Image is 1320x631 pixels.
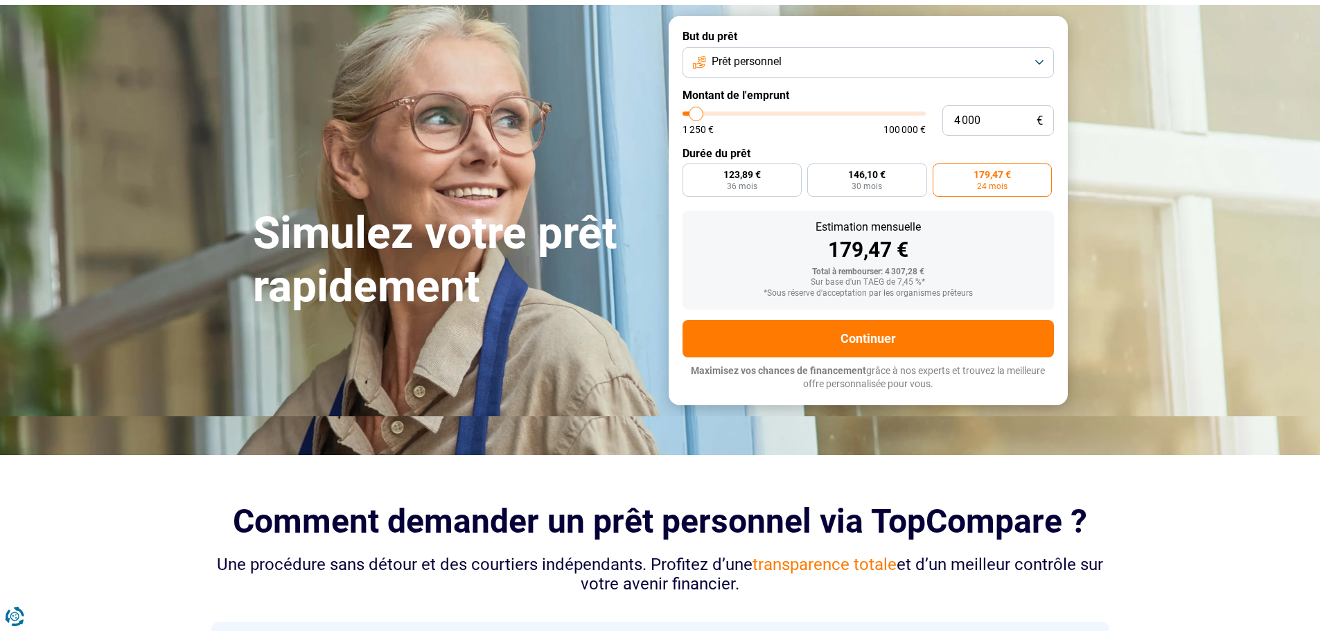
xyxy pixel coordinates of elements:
label: Durée du prêt [683,147,1054,160]
label: But du prêt [683,30,1054,43]
div: 179,47 € [694,240,1043,260]
span: 24 mois [977,182,1007,190]
span: 123,89 € [723,170,761,179]
h1: Simulez votre prêt rapidement [253,207,652,314]
div: *Sous réserve d'acceptation par les organismes prêteurs [694,289,1043,299]
span: Prêt personnel [712,54,782,69]
span: 179,47 € [974,170,1011,179]
span: Maximisez vos chances de financement [691,365,866,376]
p: grâce à nos experts et trouvez la meilleure offre personnalisée pour vous. [683,364,1054,391]
span: 36 mois [727,182,757,190]
div: Total à rembourser: 4 307,28 € [694,267,1043,277]
span: 1 250 € [683,125,714,134]
label: Montant de l'emprunt [683,89,1054,102]
span: 30 mois [852,182,882,190]
button: Prêt personnel [683,47,1054,78]
div: Estimation mensuelle [694,222,1043,233]
div: Sur base d'un TAEG de 7,45 %* [694,278,1043,287]
div: Une procédure sans détour et des courtiers indépendants. Profitez d’une et d’un meilleur contrôle... [211,555,1109,595]
h2: Comment demander un prêt personnel via TopCompare ? [211,502,1109,540]
span: € [1037,115,1043,127]
button: Continuer [683,320,1054,357]
span: transparence totale [753,555,897,574]
span: 146,10 € [848,170,886,179]
span: 100 000 € [883,125,926,134]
